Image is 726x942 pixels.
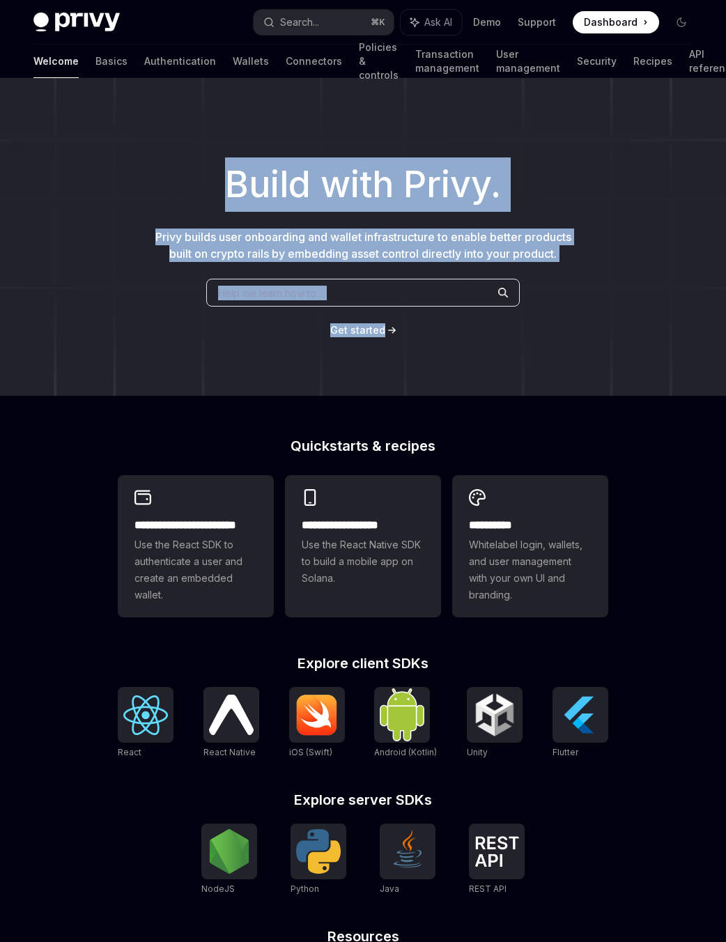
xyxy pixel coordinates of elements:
[118,687,173,759] a: ReactReact
[371,17,385,28] span: ⌘ K
[558,693,603,737] img: Flutter
[469,883,507,894] span: REST API
[155,230,571,261] span: Privy builds user onboarding and wallet infrastructure to enable better products built on crypto ...
[553,747,578,757] span: Flutter
[95,45,128,78] a: Basics
[374,687,437,759] a: Android (Kotlin)Android (Kotlin)
[201,883,235,894] span: NodeJS
[330,323,385,337] a: Get started
[201,824,257,896] a: NodeJSNodeJS
[577,45,617,78] a: Security
[472,693,517,737] img: Unity
[286,45,342,78] a: Connectors
[452,475,608,617] a: **** *****Whitelabel login, wallets, and user management with your own UI and branding.
[296,829,341,874] img: Python
[233,45,269,78] a: Wallets
[518,15,556,29] a: Support
[670,11,693,33] button: Toggle dark mode
[289,687,345,759] a: iOS (Swift)iOS (Swift)
[123,695,168,735] img: React
[473,15,501,29] a: Demo
[467,747,488,757] span: Unity
[203,747,256,757] span: React Native
[280,14,319,31] div: Search...
[33,45,79,78] a: Welcome
[218,286,324,300] span: Help me learn how to…
[118,439,608,453] h2: Quickstarts & recipes
[118,656,608,670] h2: Explore client SDKs
[469,824,525,896] a: REST APIREST API
[474,836,519,867] img: REST API
[467,687,523,759] a: UnityUnity
[144,45,216,78] a: Authentication
[415,45,479,78] a: Transaction management
[285,475,441,617] a: **** **** **** ***Use the React Native SDK to build a mobile app on Solana.
[291,824,346,896] a: PythonPython
[330,324,385,336] span: Get started
[380,883,399,894] span: Java
[496,45,560,78] a: User management
[302,536,424,587] span: Use the React Native SDK to build a mobile app on Solana.
[385,829,430,874] img: Java
[380,688,424,741] img: Android (Kotlin)
[401,10,462,35] button: Ask AI
[424,15,452,29] span: Ask AI
[207,829,252,874] img: NodeJS
[584,15,638,29] span: Dashboard
[33,13,120,32] img: dark logo
[374,747,437,757] span: Android (Kotlin)
[359,45,399,78] a: Policies & controls
[633,45,672,78] a: Recipes
[134,536,257,603] span: Use the React SDK to authenticate a user and create an embedded wallet.
[118,793,608,807] h2: Explore server SDKs
[209,695,254,734] img: React Native
[254,10,394,35] button: Search...⌘K
[295,694,339,736] img: iOS (Swift)
[380,824,435,896] a: JavaJava
[289,747,332,757] span: iOS (Swift)
[469,536,592,603] span: Whitelabel login, wallets, and user management with your own UI and branding.
[203,687,259,759] a: React NativeReact Native
[573,11,659,33] a: Dashboard
[22,157,704,212] h1: Build with Privy.
[553,687,608,759] a: FlutterFlutter
[291,883,319,894] span: Python
[118,747,141,757] span: React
